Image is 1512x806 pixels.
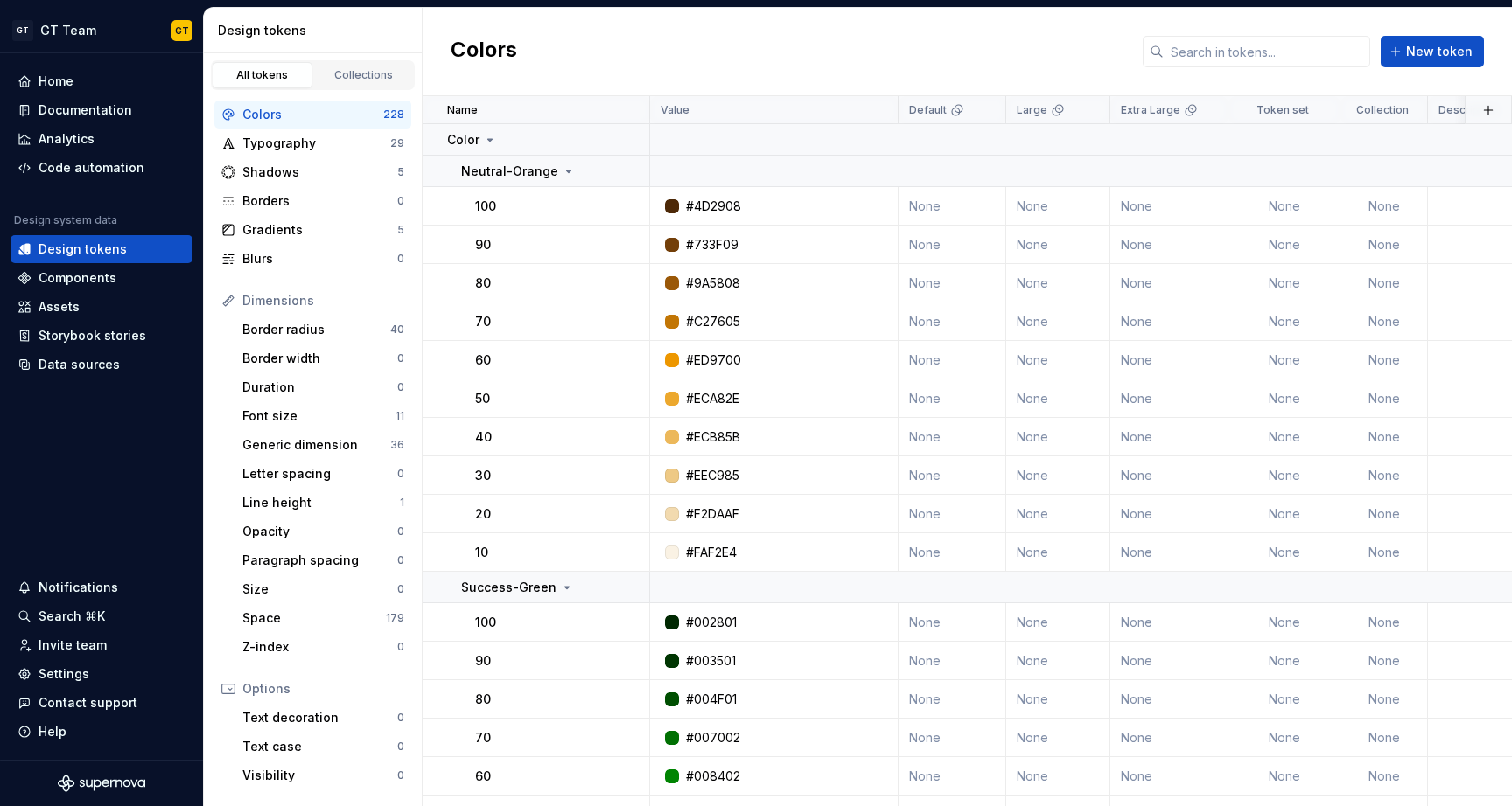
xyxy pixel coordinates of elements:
a: Letter spacing0 [235,460,411,488]
p: 40 [475,428,492,446]
div: 0 [397,380,404,394]
a: Data sources [10,351,192,379]
td: None [1110,603,1228,642]
a: Generic dimension36 [235,431,411,459]
td: None [1228,379,1340,418]
div: #733F09 [686,236,738,254]
td: None [1340,226,1428,264]
div: Generic dimension [242,436,390,454]
div: #003501 [686,652,736,670]
td: None [1340,264,1428,302]
div: 36 [390,438,404,452]
td: None [1340,680,1428,719]
p: 80 [475,274,491,292]
p: 90 [475,236,491,254]
td: None [1110,302,1228,341]
td: None [899,642,1006,680]
div: Visibility [242,767,397,784]
div: Text case [242,738,397,755]
a: Typography29 [214,129,411,157]
td: None [899,187,1006,226]
p: 30 [475,467,491,484]
p: 100 [475,198,496,215]
td: None [1228,302,1340,341]
div: All tokens [219,68,306,82]
td: None [1340,379,1428,418]
div: Letter spacing [242,465,397,483]
p: Value [661,103,689,117]
div: #ECB85B [686,428,740,446]
a: Code automation [10,154,192,182]
button: Search ⌘K [10,602,192,630]
a: Supernova Logo [58,775,145,792]
td: None [1006,341,1110,379]
td: None [1340,603,1428,642]
td: None [1228,187,1340,226]
td: None [1228,226,1340,264]
p: 20 [475,505,491,523]
td: None [1110,341,1228,379]
td: None [1110,456,1228,495]
div: Analytics [38,130,94,148]
div: Shadows [242,163,397,181]
button: Notifications [10,573,192,601]
td: None [1110,187,1228,226]
a: Analytics [10,125,192,153]
a: Text decoration0 [235,704,411,732]
a: Line height1 [235,489,411,517]
div: Collections [320,68,408,82]
div: #F2DAAF [686,505,739,523]
p: 50 [475,390,490,407]
td: None [1006,226,1110,264]
div: Options [242,680,404,698]
div: 0 [397,467,404,481]
button: New token [1381,36,1484,67]
td: None [1110,226,1228,264]
a: Settings [10,660,192,688]
button: Contact support [10,689,192,717]
div: Border radius [242,321,390,338]
p: 70 [475,313,491,330]
td: None [1228,680,1340,719]
td: None [899,226,1006,264]
a: Blurs0 [214,245,411,273]
div: 0 [397,768,404,782]
div: Design system data [14,213,117,227]
p: Description [1438,103,1499,117]
a: Home [10,67,192,95]
td: None [1110,757,1228,796]
div: #ED9700 [686,351,741,369]
div: 0 [397,252,404,266]
td: None [1228,757,1340,796]
td: None [899,379,1006,418]
td: None [1228,642,1340,680]
div: Space [242,609,386,627]
td: None [1006,302,1110,341]
div: 40 [390,323,404,337]
td: None [899,341,1006,379]
td: None [899,757,1006,796]
div: #ECA82E [686,390,739,407]
div: 228 [383,108,404,122]
div: Documentation [38,101,132,119]
div: Paragraph spacing [242,552,397,569]
td: None [1110,642,1228,680]
p: 10 [475,544,488,561]
div: Storybook stories [38,327,146,344]
span: New token [1406,43,1473,60]
td: None [1340,456,1428,495]
div: 0 [397,740,404,754]
p: Neutral-Orange [461,163,558,180]
div: Design tokens [218,22,415,39]
h2: Colors [451,36,517,67]
td: None [899,719,1006,757]
div: Line height [242,494,400,511]
div: #007002 [686,729,740,747]
div: 29 [390,136,404,150]
a: Size0 [235,575,411,603]
td: None [1340,418,1428,456]
div: Help [38,723,66,740]
div: Text decoration [242,709,397,726]
div: Borders [242,192,397,210]
input: Search in tokens... [1164,36,1370,67]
